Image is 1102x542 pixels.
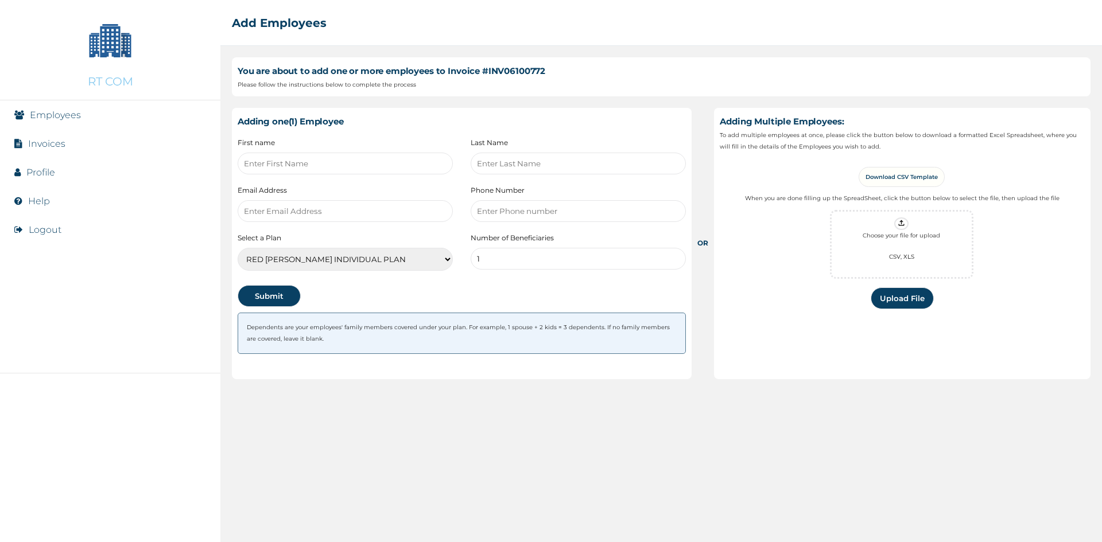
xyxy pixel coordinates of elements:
input: Number of dependants [471,248,686,270]
input: Enter Last Name [471,153,686,174]
p: When you are done filling up the SpreadSheet, click the button below to select the file, then upl... [745,193,1060,204]
a: Invoices [28,138,65,149]
p: OR [697,237,708,249]
input: Enter Phone number [471,200,686,222]
a: Profile [26,167,55,178]
button: Upload File [871,287,934,309]
input: Enter Email Address [238,200,453,222]
button: Submit [238,285,301,307]
label: Select a Plan [238,233,453,242]
button: Logout [29,224,61,235]
p: Choose your file for upload [863,230,940,241]
label: Phone Number [471,186,686,194]
label: First name [238,138,453,147]
label: Number of Beneficiaries [471,233,686,242]
img: Company [82,11,139,69]
h3: Adding one(1) Employee [238,114,686,130]
h2: Add Employees [232,16,327,30]
a: Download CSV Template [859,167,945,187]
h3: Adding Multiple Employees: [720,114,1085,130]
p: RT COM [88,75,133,88]
label: Email Address [238,186,453,194]
p: To add multiple employees at once, please click the button below to download a formatted Excel Sp... [720,130,1085,153]
input: Enter First Name [238,153,453,174]
a: Employees [30,110,81,120]
p: Dependents are your employees' family members covered under your plan. For example, 1 spouse + 2 ... [247,322,677,345]
a: Help [28,196,50,206]
img: RelianceHMO's Logo [11,513,209,531]
h3: You are about to add one or more employees to Invoice # INV06100772 [238,63,1085,79]
label: Last Name [471,138,686,147]
p: Please follow the instructions below to complete the process [238,79,1085,91]
span: CSV, XLS [889,253,914,260]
